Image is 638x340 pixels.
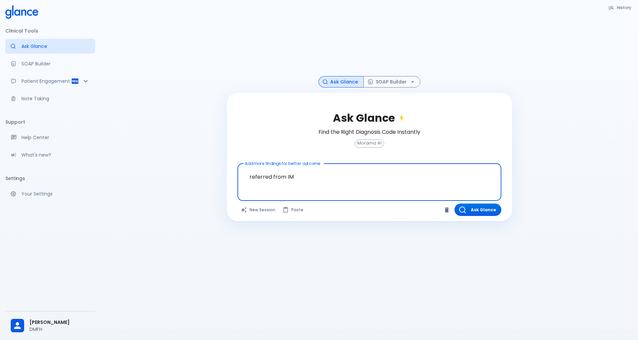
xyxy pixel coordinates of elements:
li: Settings [5,170,95,186]
button: Paste from clipboard [279,204,307,216]
p: Patient Engagement [21,78,71,84]
a: Advanced note-taking [5,91,95,106]
p: Help Center [21,134,90,141]
button: Ask Glance [454,204,501,216]
label: Add more findings for better outcome [245,161,321,166]
span: [PERSON_NAME] [29,319,90,326]
p: Ask Glance [21,43,90,50]
p: Your Settings [21,190,90,197]
div: Patient Reports & Referrals [5,74,95,89]
a: Moramiz: Find ICD10AM codes instantly [5,39,95,54]
button: Ask Glance [318,76,364,88]
a: Get help from our support team [5,130,95,145]
p: DMFH [29,326,90,333]
h2: Ask Glance [333,112,406,124]
li: Clinical Tools [5,23,95,39]
li: Support [5,114,95,130]
button: SOAP Builder [363,76,420,88]
p: SOAP Builder [21,60,90,67]
button: Clears all inputs and results. [237,204,279,216]
span: Moramiz AI [355,141,384,146]
textarea: referred from IM [242,166,497,187]
a: Manage your settings [5,186,95,201]
div: Recent updates and feature releases [5,148,95,162]
button: Clear [442,205,452,215]
p: Note Taking [21,95,90,102]
a: Docugen: Compose a clinical documentation in seconds [5,56,95,71]
div: [PERSON_NAME]DMFH [5,314,95,337]
h6: Find the Right Diagnosis Code Instantly [318,127,420,137]
button: History [605,3,635,12]
p: What's new? [21,152,90,158]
